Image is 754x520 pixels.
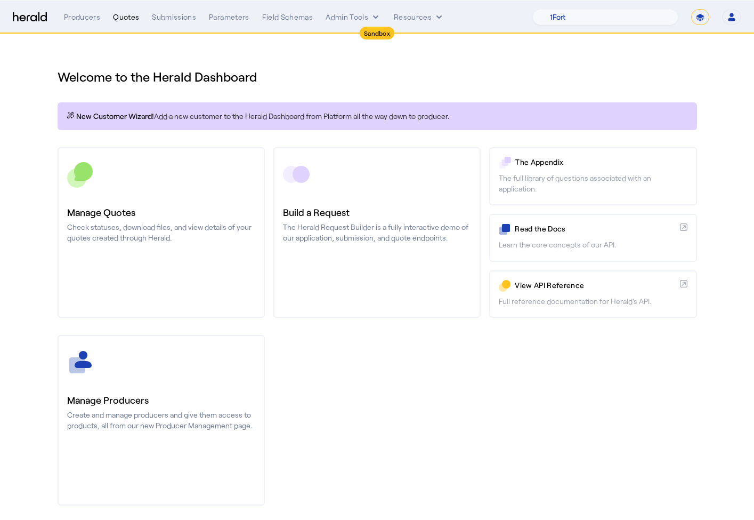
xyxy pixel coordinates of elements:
[209,12,249,22] div: Parameters
[360,27,394,39] div: Sandbox
[76,111,154,122] span: New Customer Wizard!
[515,280,675,291] p: View API Reference
[489,147,696,205] a: The AppendixThe full library of questions associated with an application.
[283,205,471,220] h3: Build a Request
[66,111,688,122] p: Add a new customer to the Herald Dashboard from Platform all the way down to producer.
[13,12,47,22] img: Herald Logo
[499,239,687,250] p: Learn the core concepts of our API.
[499,173,687,194] p: The full library of questions associated with an application.
[64,12,100,22] div: Producers
[489,270,696,318] a: View API ReferenceFull reference documentation for Herald's API.
[58,147,265,318] a: Manage QuotesCheck statuses, download files, and view details of your quotes created through Herald.
[58,335,265,506] a: Manage ProducersCreate and manage producers and give them access to products, all from our new Pr...
[283,222,471,243] p: The Herald Request Builder is a fully interactive demo of our application, submission, and quote ...
[67,393,255,407] h3: Manage Producers
[326,12,381,22] button: internal dropdown menu
[67,222,255,243] p: Check statuses, download files, and view details of your quotes created through Herald.
[58,68,697,85] h1: Welcome to the Herald Dashboard
[67,205,255,220] h3: Manage Quotes
[515,223,675,234] p: Read the Docs
[394,12,444,22] button: Resources dropdown menu
[489,214,696,261] a: Read the DocsLearn the core concepts of our API.
[67,410,255,431] p: Create and manage producers and give them access to products, all from our new Producer Managemen...
[152,12,196,22] div: Submissions
[515,157,687,167] p: The Appendix
[262,12,313,22] div: Field Schemas
[273,147,481,318] a: Build a RequestThe Herald Request Builder is a fully interactive demo of our application, submiss...
[499,296,687,307] p: Full reference documentation for Herald's API.
[113,12,139,22] div: Quotes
